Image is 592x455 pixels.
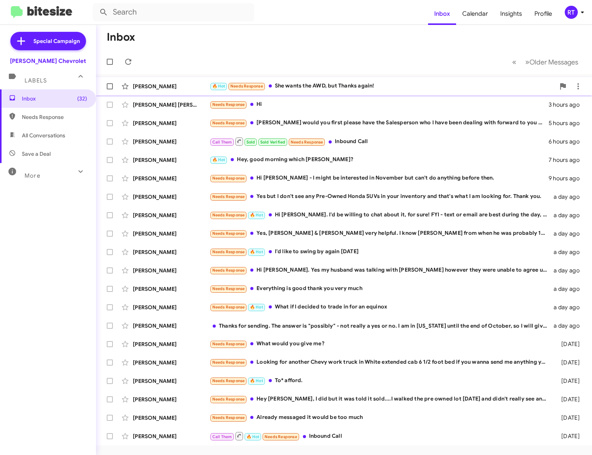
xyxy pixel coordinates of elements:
[210,431,552,441] div: Inbound Call
[133,340,210,348] div: [PERSON_NAME]
[133,101,210,109] div: [PERSON_NAME] [PERSON_NAME]
[210,266,552,275] div: Hi [PERSON_NAME]. Yes my husband was talking with [PERSON_NAME] however they were unable to agree...
[212,231,245,236] span: Needs Response
[25,77,47,84] span: Labels
[212,378,245,383] span: Needs Response
[549,138,586,145] div: 6 hours ago
[428,3,456,25] a: Inbox
[521,54,583,70] button: Next
[558,6,584,19] button: RT
[133,432,210,440] div: [PERSON_NAME]
[210,100,549,109] div: Hi
[549,119,586,127] div: 5 hours ago
[212,140,232,145] span: Call Them
[210,303,552,312] div: What if I decided to trade in for an equinox
[133,248,210,256] div: [PERSON_NAME]
[210,137,549,146] div: Inbound Call
[291,140,323,145] span: Needs Response
[212,194,245,199] span: Needs Response
[33,37,80,45] span: Special Campaign
[552,396,586,403] div: [DATE]
[265,434,297,439] span: Needs Response
[552,414,586,422] div: [DATE]
[210,211,552,219] div: Hi [PERSON_NAME]. I'd be willing to chat about it, for sure! FYI - text or email are best during ...
[552,230,586,237] div: a day ago
[133,359,210,366] div: [PERSON_NAME]
[133,414,210,422] div: [PERSON_NAME]
[210,229,552,238] div: Yes, [PERSON_NAME] & [PERSON_NAME] very helpful. I know [PERSON_NAME] from when he was probably 1...
[133,156,210,164] div: [PERSON_NAME]
[552,340,586,348] div: [DATE]
[212,305,245,310] span: Needs Response
[212,120,245,125] span: Needs Response
[133,267,210,274] div: [PERSON_NAME]
[210,284,552,293] div: Everything is good thank you very much
[133,175,210,182] div: [PERSON_NAME]
[210,376,552,385] div: To* afford.
[250,213,263,218] span: 🔥 Hot
[549,156,586,164] div: 7 hours ago
[107,31,135,43] h1: Inbox
[133,377,210,385] div: [PERSON_NAME]
[529,58,578,66] span: Older Messages
[10,57,86,65] div: [PERSON_NAME] Chevrolet
[508,54,583,70] nav: Page navigation example
[77,95,87,102] span: (32)
[212,157,225,162] span: 🔥 Hot
[250,305,263,310] span: 🔥 Hot
[212,249,245,254] span: Needs Response
[133,285,210,293] div: [PERSON_NAME]
[552,211,586,219] div: a day ago
[552,285,586,293] div: a day ago
[93,3,254,21] input: Search
[212,176,245,181] span: Needs Response
[246,140,255,145] span: Sold
[212,415,245,420] span: Needs Response
[133,119,210,127] div: [PERSON_NAME]
[250,249,263,254] span: 🔥 Hot
[565,6,578,19] div: RT
[512,57,516,67] span: «
[212,213,245,218] span: Needs Response
[22,95,87,102] span: Inbox
[528,3,558,25] a: Profile
[133,230,210,237] div: [PERSON_NAME]
[212,397,245,402] span: Needs Response
[552,359,586,366] div: [DATE]
[246,434,260,439] span: 🔥 Hot
[133,193,210,201] div: [PERSON_NAME]
[230,84,263,89] span: Needs Response
[494,3,528,25] a: Insights
[210,340,552,348] div: What would you give me?
[210,358,552,367] div: Looking for another Chevy work truck in White extended cab 6 1/2 foot bed if you wanna send me an...
[210,192,552,201] div: Yes but I don't see any Pre-Owned Honda SUVs in your inventory and that's what I am looking for. ...
[133,322,210,330] div: [PERSON_NAME]
[133,396,210,403] div: [PERSON_NAME]
[250,378,263,383] span: 🔥 Hot
[22,113,87,121] span: Needs Response
[552,303,586,311] div: a day ago
[552,322,586,330] div: a day ago
[212,360,245,365] span: Needs Response
[210,322,552,330] div: Thanks for sending. The answer is "possibly" - not really a yes or no. I am in [US_STATE] until t...
[210,395,552,404] div: Hey [PERSON_NAME], I did but it was told it sold....I walked the pre owned lot [DATE] and didn't ...
[260,140,286,145] span: Sold Verified
[212,102,245,107] span: Needs Response
[525,57,529,67] span: »
[549,175,586,182] div: 9 hours ago
[456,3,494,25] a: Calendar
[212,84,225,89] span: 🔥 Hot
[210,413,552,422] div: Already messaged it would be too much
[552,267,586,274] div: a day ago
[212,341,245,346] span: Needs Response
[212,268,245,273] span: Needs Response
[133,303,210,311] div: [PERSON_NAME]
[210,82,555,91] div: She wants the AWD, but Thanks again!
[212,286,245,291] span: Needs Response
[552,248,586,256] div: a day ago
[133,138,210,145] div: [PERSON_NAME]
[10,32,86,50] a: Special Campaign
